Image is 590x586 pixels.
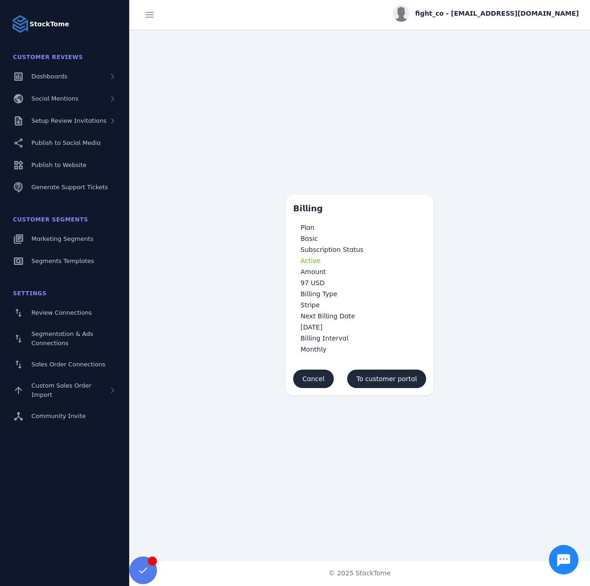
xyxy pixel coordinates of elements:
[13,290,47,297] span: Settings
[415,9,579,18] span: fight_co - [EMAIL_ADDRESS][DOMAIN_NAME]
[31,184,108,191] span: Generate Support Tickets
[31,257,94,264] span: Segments Templates
[6,406,124,426] a: Community Invite
[31,330,93,347] span: Segmentation & Ads Connections
[6,155,124,175] a: Publish to Website
[31,161,86,168] span: Publish to Website
[301,244,419,255] h3: Subscription Status
[30,19,69,29] strong: StackTome
[293,202,330,215] div: Billing
[31,235,93,242] span: Marketing Segments
[301,266,419,277] h3: Amount
[11,15,30,33] img: Logo image
[301,311,419,322] h3: Next Billing Date
[6,354,124,375] a: Sales Order Connections
[329,568,391,578] span: © 2025 StackTome
[393,5,579,22] button: fight_co - [EMAIL_ADDRESS][DOMAIN_NAME]
[301,301,320,309] span: Stripe
[13,54,83,60] span: Customer Reviews
[31,139,101,146] span: Publish to Social Media
[347,370,426,388] button: To customer portal
[356,376,417,382] span: To customer portal
[6,303,124,323] a: Review Connections
[31,413,86,419] span: Community Invite
[31,95,78,102] span: Social Mentions
[6,325,124,353] a: Segmentation & Ads Connections
[301,222,419,233] h3: Plan
[393,5,409,22] img: profile.jpg
[6,251,124,271] a: Segments Templates
[301,288,419,299] h3: Billing Type
[6,229,124,249] a: Marketing Segments
[301,323,322,331] span: [DATE]
[13,216,88,223] span: Customer Segments
[301,279,325,287] span: 97 USD
[6,133,124,153] a: Publish to Social Media
[6,177,124,197] a: Generate Support Tickets
[31,117,107,124] span: Setup Review Invitations
[31,382,91,398] span: Custom Sales Order Import
[31,361,105,368] span: Sales Order Connections
[301,235,318,242] span: Basic
[301,333,419,344] h3: Billing Interval
[302,376,325,382] span: Cancel
[293,370,334,388] button: Cancel
[301,346,326,353] span: Monthly
[301,257,320,264] span: Active
[31,73,67,80] span: Dashboards
[31,309,92,316] span: Review Connections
